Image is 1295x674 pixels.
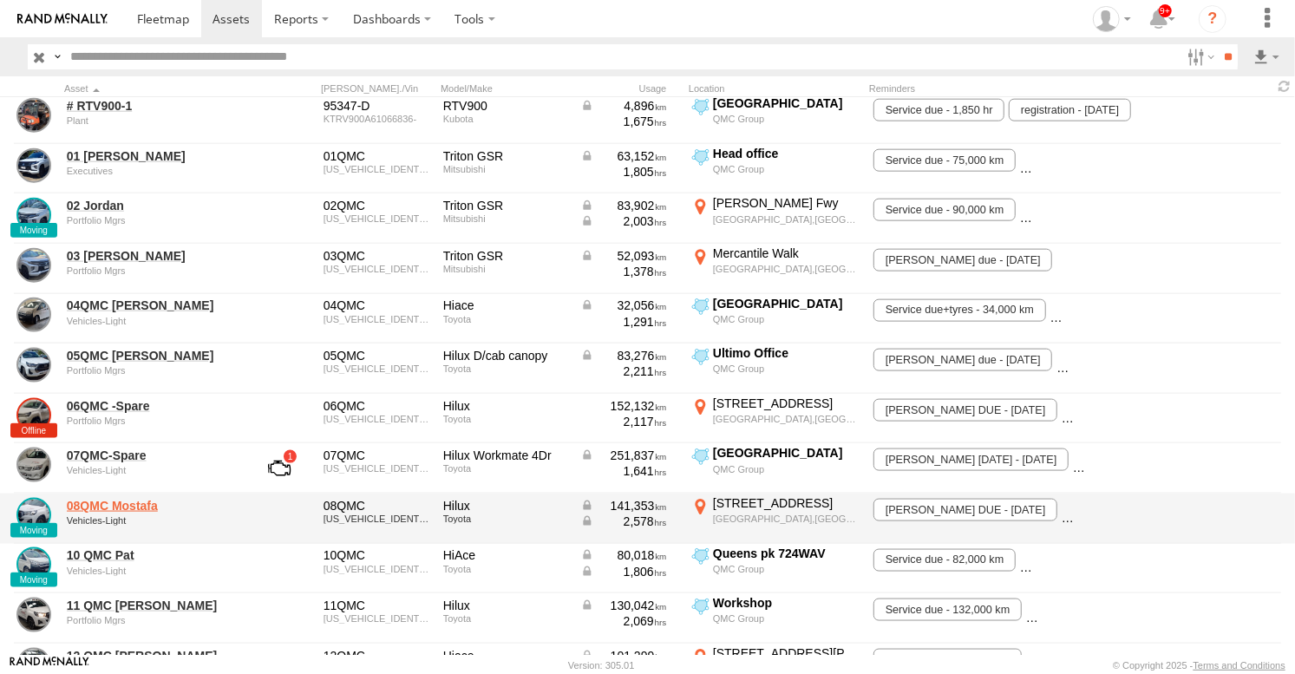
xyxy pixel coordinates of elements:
div: Toyota [443,514,568,524]
label: Click to View Current Location [689,445,862,492]
div: Triton GSR [443,248,568,264]
div: undefined [67,115,235,126]
div: Hiace [443,648,568,664]
span: REGO DUE - 04/08/2026 [873,399,1057,422]
label: Export results as... [1252,44,1281,69]
a: View Asset with Fault/s [247,448,311,489]
span: Rego 24.02.26 - 23/02/2026 [873,448,1069,471]
div: QMC Group [713,113,860,125]
div: [PERSON_NAME] Fwy [713,195,860,211]
div: 03QMC [324,248,431,264]
label: Click to View Current Location [689,495,862,542]
div: Data from Vehicle CANbus [580,598,667,613]
div: 08QMC [324,498,431,514]
label: Click to View Current Location [689,95,862,142]
div: Queens pk 724WAV [713,546,860,561]
div: 2,069 [580,613,667,629]
div: [GEOGRAPHIC_DATA],[GEOGRAPHIC_DATA] [713,263,860,275]
div: QMC Group [713,612,860,625]
div: [STREET_ADDRESS] [713,396,860,411]
span: Service due - 1,850 hr [873,99,1004,121]
a: View Asset Details [16,448,51,482]
div: Usage [578,82,682,95]
label: Click to View Current Location [689,195,862,242]
div: undefined [67,365,235,376]
div: 1,675 [580,114,667,129]
div: JTFRA3AP208030417 [324,564,431,574]
div: Kubota [443,114,568,124]
div: 01QMC [324,148,431,164]
label: Click to View Current Location [689,146,862,193]
div: Reminders [869,82,1079,95]
div: Data from Vehicle CANbus [580,248,667,264]
span: Refresh [1274,78,1295,95]
div: MR0JA3DD100371766 [324,363,431,374]
a: Terms and Conditions [1194,660,1285,671]
a: View Asset Details [16,98,51,133]
div: Data from Vehicle CANbus [580,564,667,579]
span: registration - 12/01/2026 [1009,99,1130,121]
div: Toyota [443,314,568,324]
div: 1,378 [580,264,667,279]
span: Service due - 84,000 km [1056,349,1199,371]
div: [GEOGRAPHIC_DATA] [713,445,860,461]
div: HiAce [443,547,568,563]
span: Service due - 105,000 km [873,649,1022,671]
div: Mercantile Walk [713,245,860,261]
div: 12QMC [324,648,431,664]
a: View Asset Details [16,148,51,183]
a: 04QMC [PERSON_NAME] [67,298,235,313]
div: 1,291 [580,314,667,330]
a: Visit our Website [10,657,89,674]
div: © Copyright 2025 - [1113,660,1285,671]
div: MR0JA3DD500345929 [324,514,431,524]
img: rand-logo.svg [17,13,108,25]
a: 07QMC-Spare [67,448,235,463]
label: Click to View Current Location [689,396,862,442]
div: Toyota [443,613,568,624]
span: rego due - 13/06/2026 [873,249,1052,272]
div: Data from Vehicle CANbus [580,148,667,164]
a: View Asset Details [16,498,51,533]
div: JTFRA3AP708035175 [324,314,431,324]
div: Location [689,82,862,95]
div: [STREET_ADDRESS][PERSON_NAME] [713,645,860,661]
a: View Asset Details [16,348,51,383]
i: ? [1199,5,1226,33]
div: Data from Vehicle CANbus [580,448,667,463]
div: MMAJLKL10NH031074 [324,164,431,174]
div: 95347-D [324,98,431,114]
div: undefined [67,265,235,276]
div: 1,805 [580,164,667,180]
div: undefined [67,416,235,426]
div: [PERSON_NAME]./Vin [321,82,434,95]
div: undefined [67,215,235,226]
div: Data from Vehicle CANbus [580,498,667,514]
a: 01 [PERSON_NAME] [67,148,235,164]
a: 02 Jordan [67,198,235,213]
label: Click to View Current Location [689,546,862,592]
div: 02QMC [324,198,431,213]
div: Hilux [443,498,568,514]
div: 10QMC [324,547,431,563]
div: 04QMC [324,298,431,313]
span: Service due - 82,000 km [873,549,1016,572]
div: QMC Group [713,463,860,475]
a: 10 QMC Pat [67,547,235,563]
div: Hiace [443,298,568,313]
div: 05QMC [324,348,431,363]
a: 11 QMC [PERSON_NAME] [67,598,235,613]
div: RTV900 [443,98,568,114]
div: [GEOGRAPHIC_DATA] [713,95,860,111]
label: Search Filter Options [1181,44,1218,69]
div: undefined [67,166,235,176]
a: 03 [PERSON_NAME] [67,248,235,264]
div: Data from Vehicle CANbus [580,648,667,664]
span: rego due - 22/06/2026 [873,349,1052,371]
div: 11QMC [324,598,431,613]
div: Mitsubishi [443,264,568,274]
label: Search Query [50,44,64,69]
div: Workshop [713,595,860,611]
div: undefined [67,465,235,475]
div: [GEOGRAPHIC_DATA],[GEOGRAPHIC_DATA] [713,413,860,425]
